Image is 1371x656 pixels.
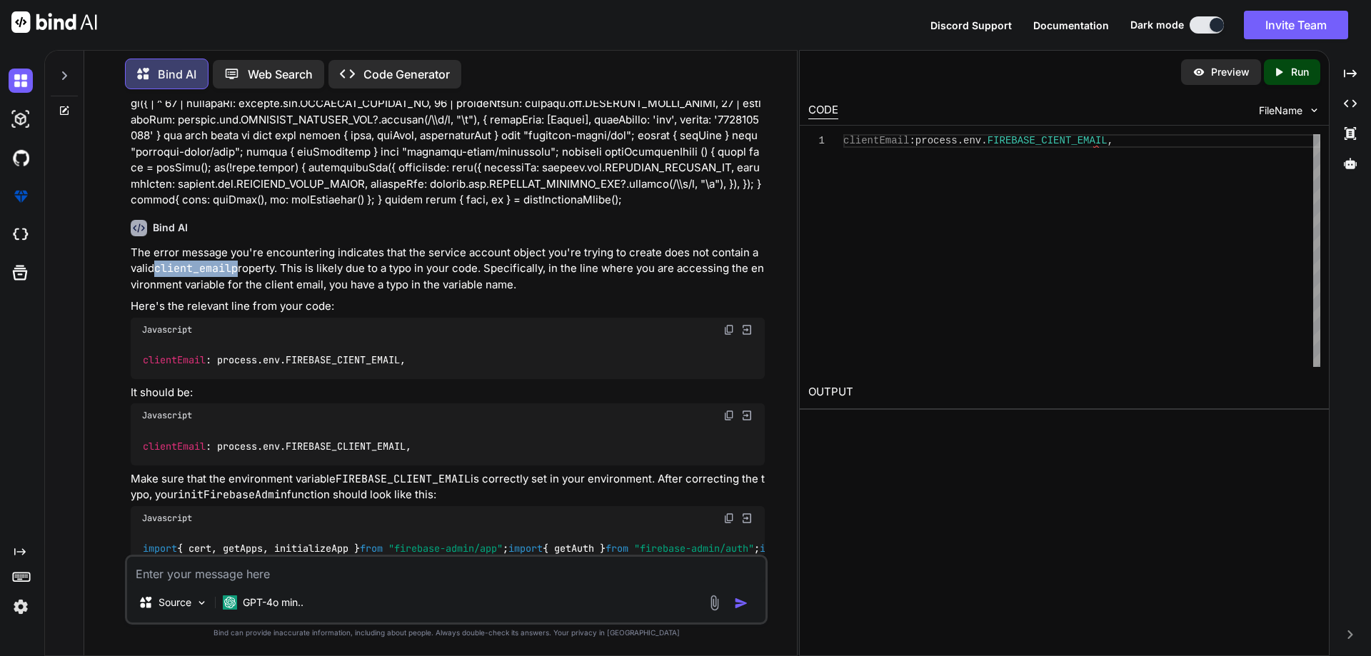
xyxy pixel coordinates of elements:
[131,298,765,315] p: Here's the relevant line from your code:
[131,471,765,503] p: Make sure that the environment variable is correctly set in your environment. After correcting th...
[930,19,1012,31] span: Discord Support
[957,135,963,146] span: .
[286,354,400,367] span: FIREBASE_CIENT_EMAIL
[263,354,280,367] span: env
[1107,135,1113,146] span: ,
[1244,11,1348,39] button: Invite Team
[1130,18,1184,32] span: Dark mode
[963,135,981,146] span: env
[153,221,188,235] h6: Bind AI
[154,261,231,276] code: client_email
[142,410,192,421] span: Javascript
[336,472,471,486] code: FIREBASE_CLIENT_EMAIL
[142,513,192,524] span: Javascript
[1192,66,1205,79] img: preview
[142,439,413,454] code: : process. . ,
[131,385,765,401] p: It should be:
[734,596,748,610] img: icon
[723,324,735,335] img: copy
[11,11,97,33] img: Bind AI
[178,488,287,502] code: initFirebaseAdmin
[1291,65,1309,79] p: Run
[159,595,191,610] p: Source
[143,440,206,453] span: clientEmail
[723,513,735,524] img: copy
[1259,104,1302,118] span: FileName
[760,543,794,555] span: import
[808,102,838,119] div: CODE
[360,543,383,555] span: from
[1033,19,1109,31] span: Documentation
[286,440,406,453] span: FIREBASE_CLIENT_EMAIL
[800,375,1329,409] h2: OUTPUT
[9,223,33,247] img: cloudideIcon
[363,66,450,83] p: Code Generator
[143,354,206,367] span: clientEmail
[508,543,543,555] span: import
[388,543,503,555] span: "firebase-admin/app"
[909,135,915,146] span: :
[125,627,768,638] p: Bind can provide inaccurate information, including about people. Always double-check its answers....
[740,512,753,525] img: Open in Browser
[915,135,957,146] span: process
[740,323,753,336] img: Open in Browser
[248,66,313,83] p: Web Search
[223,595,237,610] img: GPT-4o mini
[9,184,33,208] img: premium
[143,543,177,555] span: import
[131,245,765,293] p: The error message you're encountering indicates that the service account object you're trying to ...
[808,134,825,148] div: 1
[142,324,192,335] span: Javascript
[723,410,735,421] img: copy
[706,595,723,611] img: attachment
[142,353,407,368] code: : process. . ,
[987,135,1107,146] span: FIREBASE_CIENT_EMAIL
[243,595,303,610] p: GPT-4o min..
[196,597,208,609] img: Pick Models
[263,440,280,453] span: env
[1211,65,1250,79] p: Preview
[9,69,33,93] img: darkChat
[740,409,753,422] img: Open in Browser
[634,543,754,555] span: "firebase-admin/auth"
[9,107,33,131] img: darkAi-studio
[9,595,33,619] img: settings
[1308,104,1320,116] img: chevron down
[131,64,765,208] p: LORE /ipsu-do 958 si 08am ⨯ Conse: Adipisc elitsed doeius temp incidid u labore "etdolo_magna" al...
[1033,18,1109,33] button: Documentation
[606,543,628,555] span: from
[9,146,33,170] img: githubDark
[843,135,909,146] span: clientEmail
[981,135,987,146] span: .
[158,66,196,83] p: Bind AI
[930,18,1012,33] button: Discord Support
